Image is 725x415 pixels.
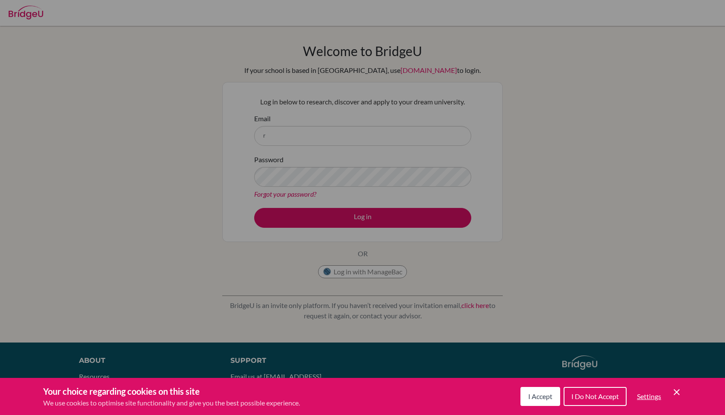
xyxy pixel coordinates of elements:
button: Save and close [671,387,682,397]
h3: Your choice regarding cookies on this site [43,385,300,398]
span: I Do Not Accept [571,392,619,400]
span: I Accept [528,392,552,400]
button: I Accept [520,387,560,406]
p: We use cookies to optimise site functionality and give you the best possible experience. [43,398,300,408]
button: Settings [630,388,668,405]
span: Settings [637,392,661,400]
button: I Do Not Accept [564,387,627,406]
